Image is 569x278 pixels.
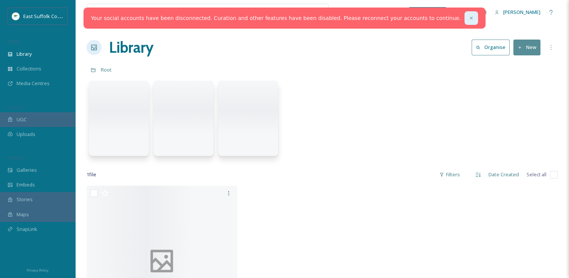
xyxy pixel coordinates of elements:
[17,131,35,138] span: Uploads
[23,12,68,20] span: East Suffolk Council
[8,155,25,160] span: WIDGETS
[485,167,523,182] div: Date Created
[91,14,461,22] a: Your social accounts have been disconnected. Curation and other features have been disabled. Plea...
[513,40,540,55] button: New
[101,65,112,74] a: Root
[409,7,446,18] a: What's New
[8,39,21,44] span: MEDIA
[17,226,37,233] span: SnapLink
[17,181,35,188] span: Embeds
[101,66,112,73] span: Root
[435,167,464,182] div: Filters
[17,166,37,174] span: Galleries
[503,9,540,15] span: [PERSON_NAME]
[17,116,27,123] span: UGC
[472,40,513,55] a: Organise
[12,12,20,20] img: ESC%20Logo.png
[17,50,32,58] span: Library
[491,5,544,20] a: [PERSON_NAME]
[86,171,96,178] span: 1 file
[104,4,267,21] input: Search your library
[27,268,49,273] span: Privacy Policy
[17,196,33,203] span: Stories
[17,211,29,218] span: Maps
[472,40,510,55] button: Organise
[27,265,49,274] a: Privacy Policy
[109,36,153,59] a: Library
[8,104,24,110] span: COLLECT
[527,171,546,178] span: Select all
[17,80,50,87] span: Media Centres
[17,65,41,72] span: Collections
[281,5,325,20] a: View all files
